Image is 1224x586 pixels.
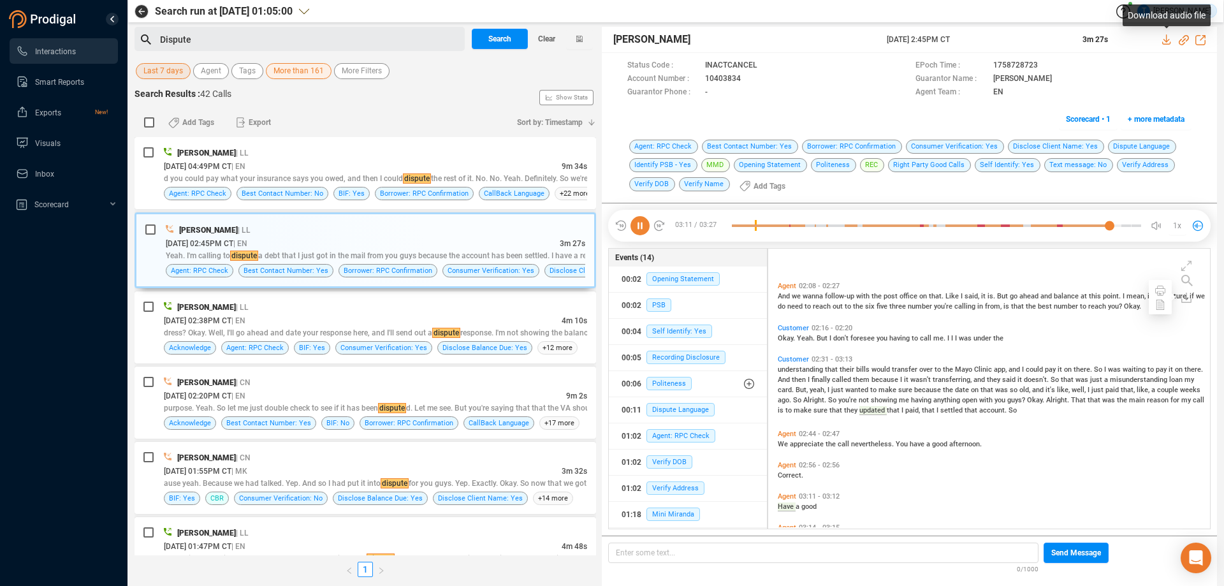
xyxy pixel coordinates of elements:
span: So [1051,376,1061,384]
span: 4m 10s [562,316,587,325]
span: +22 more [555,187,595,200]
span: and [1032,386,1045,394]
a: Smart Reports [16,69,108,94]
span: just [1090,376,1104,384]
span: this [1089,292,1103,300]
span: [DATE] 02:38PM CT [164,316,231,325]
span: | EN [231,316,245,325]
span: loan [1169,376,1184,384]
span: was [1102,396,1117,404]
button: 00:05Recording Disclosure [609,345,768,370]
span: just [831,386,845,394]
span: Sort by: Timestamp [517,112,583,133]
span: you're [934,302,954,311]
span: on [971,386,980,394]
span: it [981,292,987,300]
span: main [1129,396,1147,404]
span: weeks [1180,386,1200,394]
li: Smart Reports [10,69,118,94]
span: because [914,386,943,394]
button: 00:11Dispute Language [609,397,768,423]
span: number [908,302,934,311]
span: dispute [403,173,431,184]
span: Like [945,292,961,300]
span: Yeah. [797,334,817,342]
span: it [1058,365,1064,374]
span: call [920,334,933,342]
div: [PERSON_NAME] [1137,4,1211,17]
span: Exports [35,108,61,117]
span: Opening Statement [646,272,720,286]
span: Disclose Balance Due: Yes [442,342,527,354]
span: Dispute Language [646,403,715,416]
span: just [1091,386,1105,394]
span: More Filters [342,63,382,79]
a: Interactions [16,38,108,64]
div: [PERSON_NAME]| LL[DATE] 02:45PM CT| EN3m 27sYeah. I'm calling todisputea debt that I just got in ... [135,212,596,288]
span: dispute [432,328,460,338]
span: +12 more [537,341,578,355]
span: that [829,406,844,414]
span: | LL [236,303,249,312]
span: bills [856,365,871,374]
span: like, [1137,386,1151,394]
span: Alright. [1046,396,1071,404]
span: Add Tags [182,112,214,133]
span: my [1184,376,1194,384]
div: d you could pay what your insurance says you owed, and then I could the rest of it. No. No. Yeah.... [164,173,587,184]
span: [PERSON_NAME] [179,226,238,235]
span: that [1088,396,1102,404]
div: [PERSON_NAME]| CN[DATE] 02:20PM CT| EN9m 2spurpose. Yeah. So let me just double check to see if i... [135,367,596,439]
span: that [980,386,995,394]
span: well, [1072,386,1088,394]
span: Borrower: RPC Confirmation [344,265,432,277]
span: to [1147,365,1156,374]
span: was [995,386,1010,394]
span: I [947,334,951,342]
span: transferring, [933,376,973,384]
span: anything [933,396,962,404]
span: a [1151,386,1157,394]
span: you [994,396,1007,404]
span: Consumer Verification: Yes [340,342,427,354]
span: on [1064,365,1074,374]
span: Mayo [955,365,974,374]
span: But [817,334,829,342]
span: | EN [231,392,245,400]
span: reason [1147,396,1170,404]
span: in [1147,292,1155,300]
button: Clear [528,29,566,49]
span: wasn't [910,376,933,384]
span: Smart Reports [35,78,84,87]
span: to [870,386,878,394]
span: I [1022,365,1026,374]
button: Add Tags [732,176,793,196]
button: Export [228,112,279,133]
span: wanna [803,292,825,300]
span: said [1002,376,1017,384]
span: Okay. [1124,302,1141,311]
span: them [853,376,871,384]
span: mean, [1126,292,1147,300]
div: grid [775,252,1209,527]
span: called [832,376,853,384]
span: Search [488,29,511,49]
span: old, [1019,386,1032,394]
span: Self Identify: Yes [646,325,712,338]
span: [PERSON_NAME] [177,149,236,157]
span: Best Contact Number: Yes [244,265,328,277]
span: that [1011,302,1026,311]
span: five [877,302,889,311]
span: is. [987,292,997,300]
span: calling [954,302,977,311]
span: to [785,406,794,414]
span: pay [1045,365,1058,374]
span: dispute [378,403,406,413]
span: I [1104,365,1108,374]
span: So [1094,365,1104,374]
span: like, [1057,386,1072,394]
span: in [977,302,985,311]
span: at [1081,292,1089,300]
span: 9m 34s [562,162,587,171]
span: But, [796,386,810,394]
